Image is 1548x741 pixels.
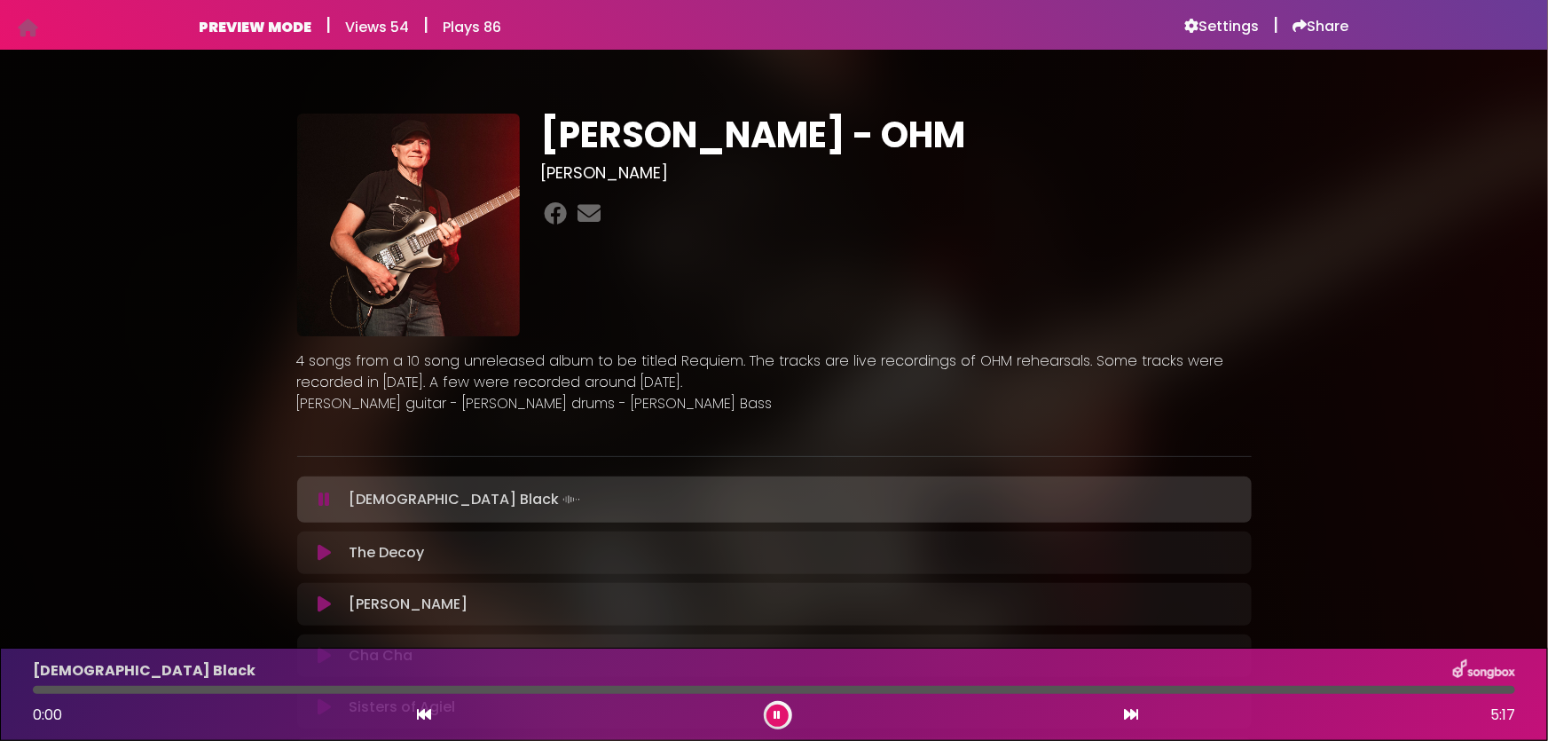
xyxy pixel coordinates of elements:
h3: [PERSON_NAME] [541,163,1252,183]
img: pDVBrwh7RPKHHeJLn922 [297,114,520,336]
p: [PERSON_NAME] guitar - [PERSON_NAME] drums - [PERSON_NAME] Bass [297,393,1252,414]
p: [DEMOGRAPHIC_DATA] Black [33,660,255,682]
p: [DEMOGRAPHIC_DATA] Black [349,487,584,512]
img: waveform4.gif [559,487,584,512]
h5: | [1274,14,1279,35]
p: The Decoy [349,542,424,564]
span: 0:00 [33,705,62,725]
h6: PREVIEW MODE [200,19,312,35]
a: Share [1293,18,1349,35]
h6: Views 54 [346,19,410,35]
a: Settings [1185,18,1260,35]
h1: [PERSON_NAME] - OHM [541,114,1252,156]
p: [PERSON_NAME] [349,594,468,615]
h5: | [326,14,332,35]
h6: Plays 86 [444,19,502,35]
img: songbox-logo-white.png [1453,659,1515,682]
p: Cha Cha [349,645,413,666]
h5: | [424,14,429,35]
span: 5:17 [1490,705,1515,726]
p: 4 songs from a 10 song unreleased album to be titled Requiem. The tracks are live recordings of O... [297,351,1252,393]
